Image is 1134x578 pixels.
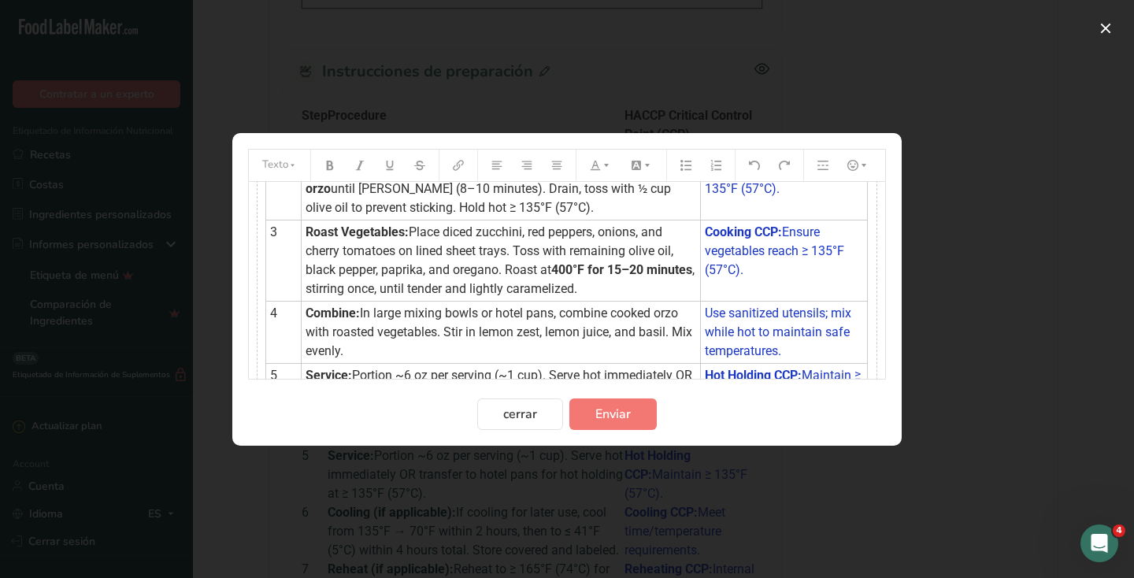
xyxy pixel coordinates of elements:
[270,368,277,383] span: 5
[503,405,537,424] span: cerrar
[705,224,847,277] span: Ensure vegetables reach ≥ 135°F (57°C).
[306,368,352,383] span: Service:
[306,306,695,358] span: In large mixing bowls or hotel pans, combine cooked orzo with roasted vegetables. Stir in lemon z...
[256,153,303,178] button: Texto
[306,262,698,296] span: , stirring once, until tender and lightly caramelized.
[1113,524,1125,537] span: 4
[551,262,692,277] span: 400°F for 15–20 minutes
[306,181,674,215] span: until [PERSON_NAME] (8–10 minutes). Drain, toss with ½ cup olive oil to prevent sticking. Hold ho...
[705,224,782,239] span: Cooking CCP:
[477,398,563,430] button: cerrar
[705,306,854,358] span: Use sanitized utensils; mix while hot to maintain safe temperatures.
[306,306,360,320] span: Combine:
[270,306,277,320] span: 4
[705,368,802,383] span: Hot Holding CCP:
[1080,524,1118,562] iframe: Intercom live chat
[595,405,631,424] span: Enviar
[569,398,657,430] button: Enviar
[306,162,664,196] span: 6 lb. dry orzo
[705,162,859,196] span: Hot holding ≥ 135°F (57°C).
[306,224,676,277] span: Place diced zucchini, red peppers, onions, and cherry tomatoes on lined sheet trays. Toss with re...
[306,368,695,402] span: Portion ~6 oz per serving (~1 cup). Serve hot immediately OR transfer to hotel pans for hot holdi...
[270,224,277,239] span: 3
[306,224,409,239] span: Roast Vegetables:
